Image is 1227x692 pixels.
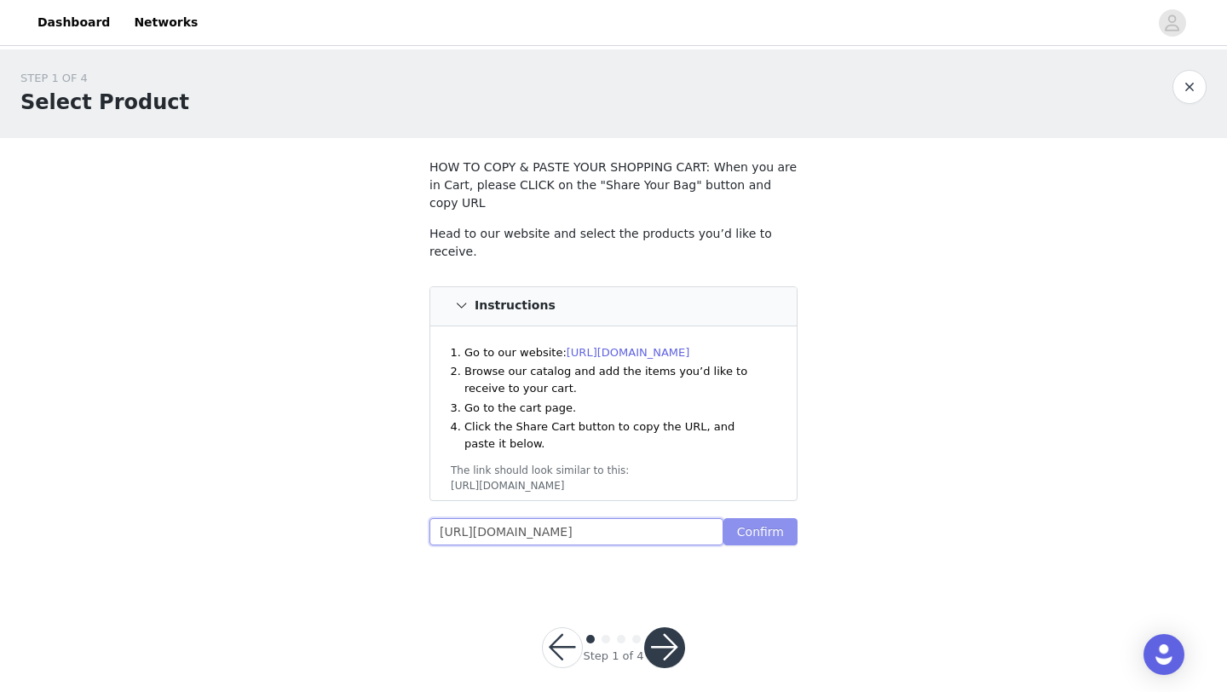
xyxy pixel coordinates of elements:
a: [URL][DOMAIN_NAME] [567,346,690,359]
button: Confirm [723,518,798,545]
p: HOW TO COPY & PASTE YOUR SHOPPING CART: When you are in Cart, please CLICK on the "Share Your Bag... [429,159,798,212]
li: Go to the cart page. [464,400,768,417]
a: Networks [124,3,208,42]
li: Go to our website: [464,344,768,361]
div: [URL][DOMAIN_NAME] [451,478,776,493]
div: STEP 1 OF 4 [20,70,189,87]
li: Click the Share Cart button to copy the URL, and paste it below. [464,418,768,452]
div: avatar [1164,9,1180,37]
input: Checkout URL [429,518,723,545]
div: Open Intercom Messenger [1143,634,1184,675]
h4: Instructions [475,299,556,313]
div: Step 1 of 4 [583,648,643,665]
li: Browse our catalog and add the items you’d like to receive to your cart. [464,363,768,396]
a: Dashboard [27,3,120,42]
h1: Select Product [20,87,189,118]
div: The link should look similar to this: [451,463,776,478]
p: Head to our website and select the products you’d like to receive. [429,225,798,261]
